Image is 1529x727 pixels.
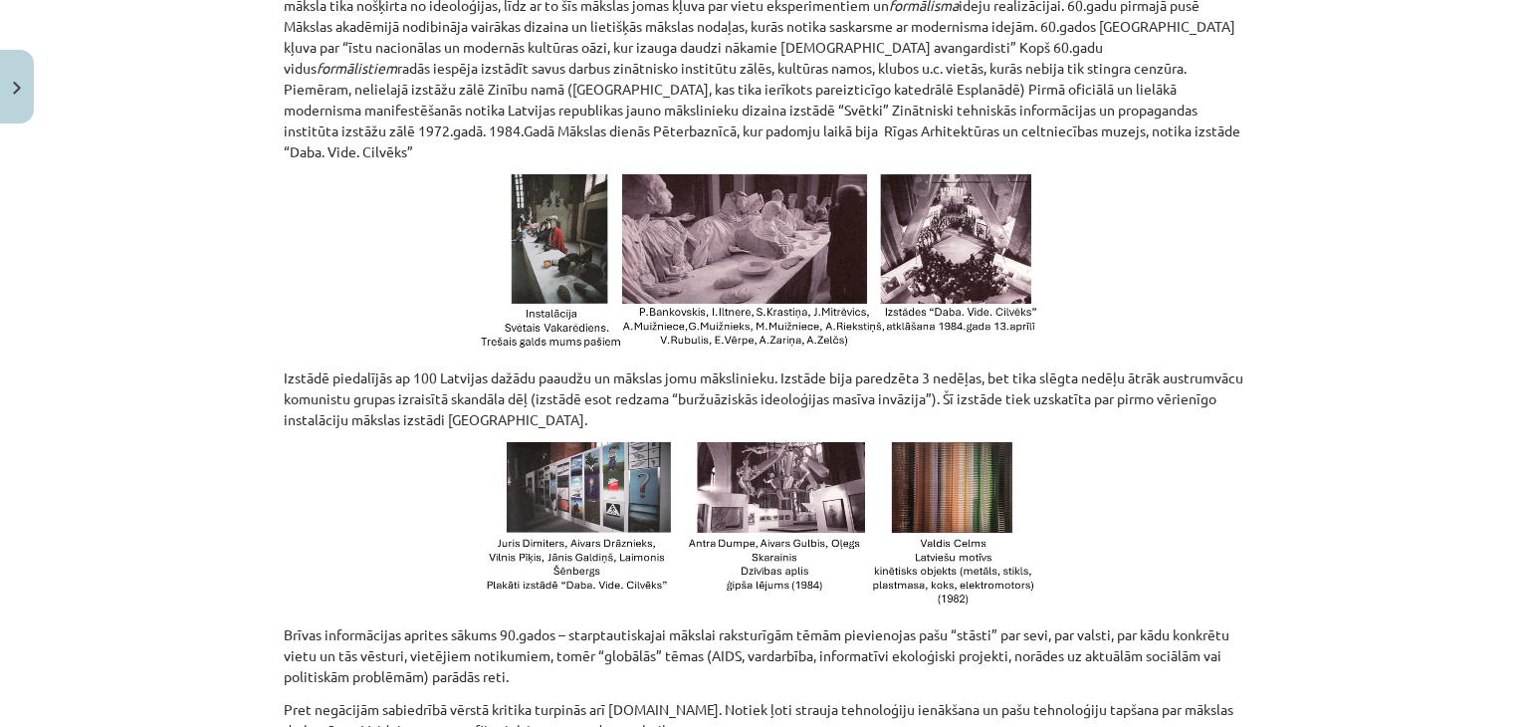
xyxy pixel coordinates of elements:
p: Izstādē piedalījās ap 100 Latvijas dažādu paaudžu un mākslas jomu mākslinieku. Izstāde bija pared... [284,367,1245,430]
img: icon-close-lesson-0947bae3869378f0d4975bcd49f059093ad1ed9edebbc8119c70593378902aed.svg [13,82,21,95]
p: Brīvas informācijas aprites sākums 90.gados – starptautiskajai mākslai raksturīgām tēmām pievieno... [284,624,1245,687]
i: formālistiem [317,59,397,77]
